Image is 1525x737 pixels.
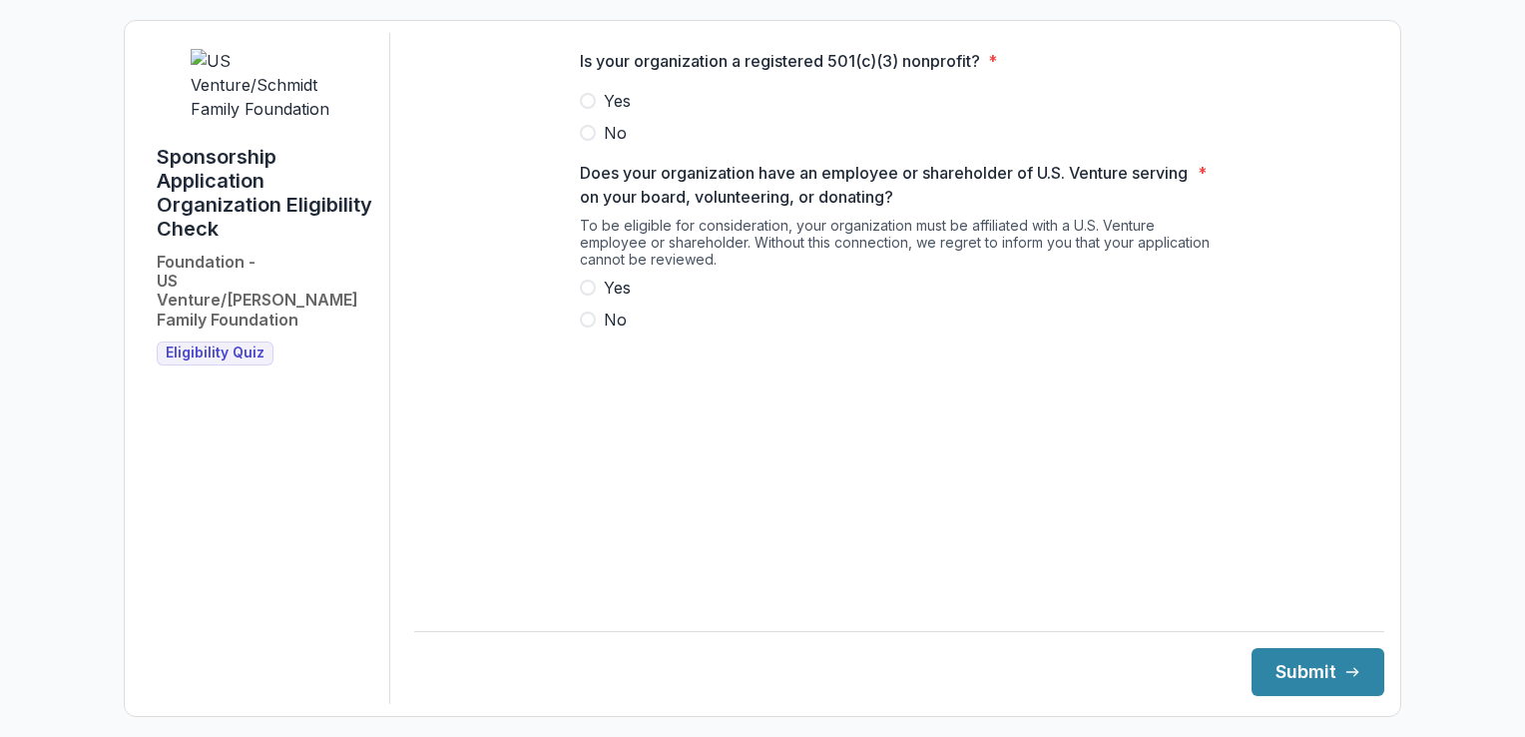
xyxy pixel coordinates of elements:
[604,276,631,300] span: Yes
[157,253,373,330] h2: Foundation - US Venture/[PERSON_NAME] Family Foundation
[191,49,340,121] img: US Venture/Schmidt Family Foundation
[580,217,1219,276] div: To be eligible for consideration, your organization must be affiliated with a U.S. Venture employ...
[157,145,373,241] h1: Sponsorship Application Organization Eligibility Check
[580,161,1190,209] p: Does your organization have an employee or shareholder of U.S. Venture serving on your board, vol...
[604,308,627,332] span: No
[580,49,980,73] p: Is your organization a registered 501(c)(3) nonprofit?
[604,121,627,145] span: No
[1252,648,1384,696] button: Submit
[166,345,264,362] span: Eligibility Quiz
[604,89,631,113] span: Yes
